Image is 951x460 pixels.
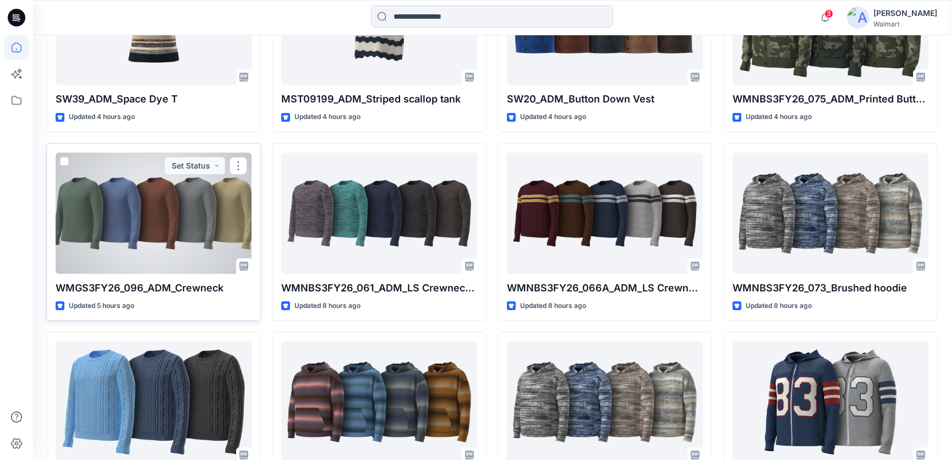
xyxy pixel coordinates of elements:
img: avatar [847,7,869,29]
p: Updated 8 hours ago [746,300,812,312]
p: MST09199_ADM_Striped scallop tank [281,91,477,107]
p: Updated 8 hours ago [520,300,586,312]
p: Updated 4 hours ago [294,111,360,123]
p: SW20_ADM_Button Down Vest [507,91,703,107]
span: 3 [824,9,833,18]
p: WMNBS3FY26_073_Brushed hoodie [733,280,928,296]
p: WMGS3FY26_096_ADM_Crewneck [56,280,252,296]
a: WMGS3FY26_096_ADM_Crewneck [56,153,252,274]
a: WMNBS3FY26_061_ADM_LS Crewneck copy [281,153,477,274]
p: WMNBS3FY26_075_ADM_Printed Button Down [733,91,928,107]
a: WMNBS3FY26_073_Brushed hoodie [733,153,928,274]
a: WMNBS3FY26_066A_ADM_LS Crewneck copy [507,153,703,274]
p: Updated 4 hours ago [746,111,812,123]
p: Updated 4 hours ago [520,111,586,123]
p: Updated 8 hours ago [294,300,360,312]
p: WMNBS3FY26_066A_ADM_LS Crewneck copy [507,280,703,296]
p: Updated 5 hours ago [69,300,134,312]
div: Walmart [873,20,937,28]
div: [PERSON_NAME] [873,7,937,20]
p: Updated 4 hours ago [69,111,135,123]
p: WMNBS3FY26_061_ADM_LS Crewneck copy [281,280,477,296]
p: SW39_ADM_Space Dye T [56,91,252,107]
